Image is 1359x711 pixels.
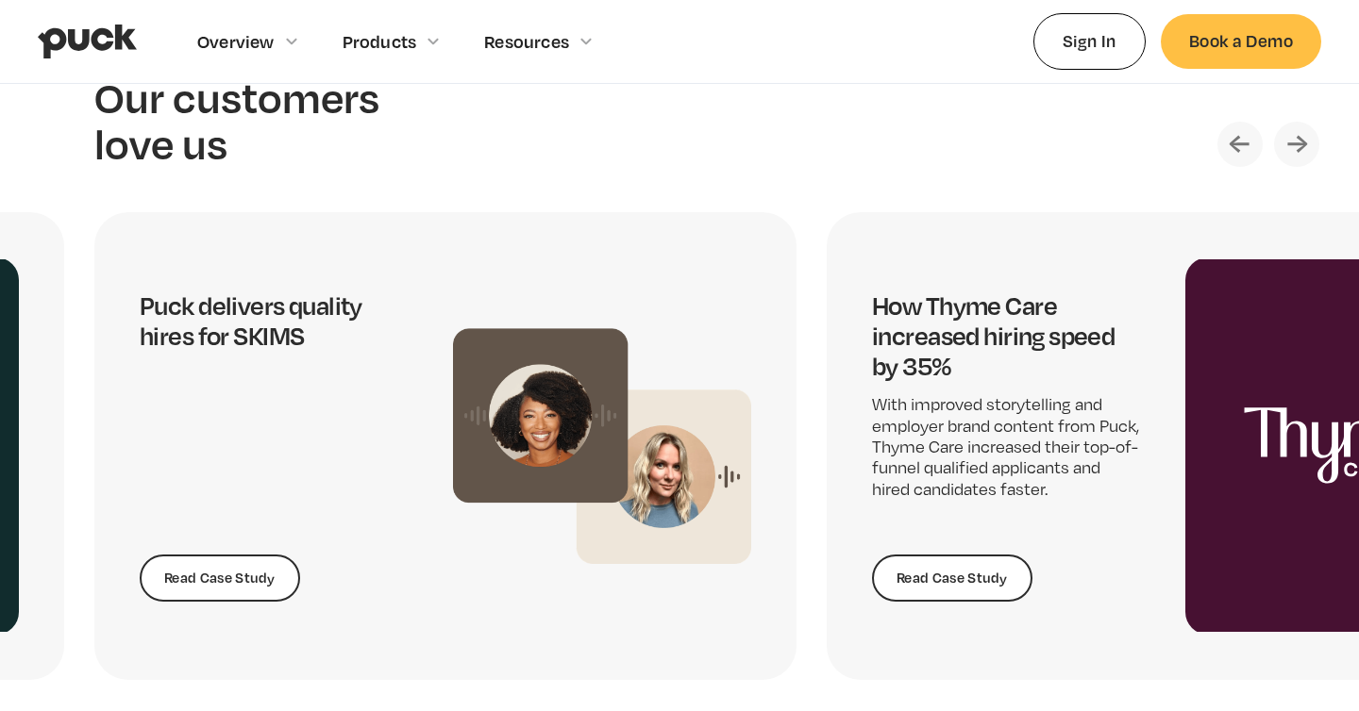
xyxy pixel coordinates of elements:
[1217,122,1263,167] div: Previous slide
[140,554,300,602] a: Read Case Study
[140,290,408,351] h4: Puck delivers quality hires for SKIMS
[1033,13,1146,69] a: Sign In
[872,394,1140,500] p: With improved storytelling and employer brand content from Puck, Thyme Care increased their top-o...
[484,31,569,52] div: Resources
[197,31,275,52] div: Overview
[872,290,1140,381] h4: How Thyme Care increased hiring speed by 35%
[94,212,797,680] div: 5 / 5
[1161,14,1321,68] a: Book a Demo
[94,74,396,167] h2: Our customers love us
[1274,122,1319,167] div: Next slide
[872,554,1032,602] a: Read Case Study
[343,31,417,52] div: Products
